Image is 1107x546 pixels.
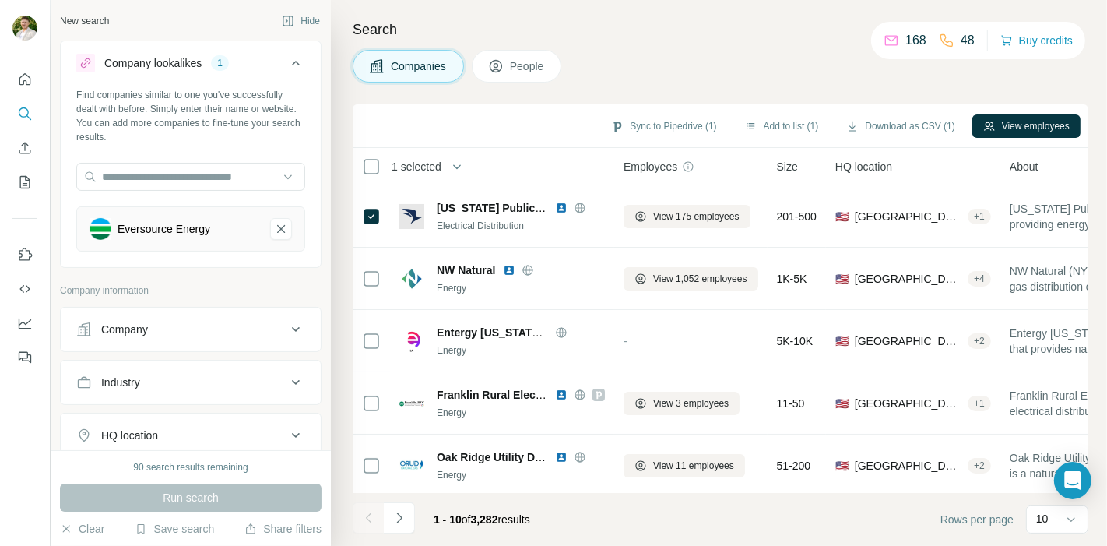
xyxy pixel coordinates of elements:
[135,521,214,537] button: Save search
[399,329,424,354] img: Logo of Entergy Louisiana Llc
[624,392,740,415] button: View 3 employees
[777,333,814,349] span: 5K-10K
[777,271,807,287] span: 1K-5K
[968,334,991,348] div: + 2
[270,218,292,240] button: Eversource Energy-remove-button
[653,210,740,224] span: View 175 employees
[12,65,37,93] button: Quick start
[968,210,991,224] div: + 1
[777,396,805,411] span: 11-50
[1036,511,1049,527] p: 10
[437,202,630,214] span: [US_STATE] Public Utilities Company
[101,375,140,390] div: Industry
[624,267,758,291] button: View 1,052 employees
[60,284,322,298] p: Company information
[835,159,892,174] span: HQ location
[244,521,322,537] button: Share filters
[855,271,961,287] span: [GEOGRAPHIC_DATA], [US_STATE]
[503,264,515,277] img: LinkedIn logo
[835,458,849,474] span: 🇺🇸
[133,460,248,474] div: 90 search results remaining
[734,114,830,138] button: Add to list (1)
[624,454,745,477] button: View 11 employees
[835,271,849,287] span: 🇺🇸
[12,241,37,269] button: Use Surfe on LinkedIn
[777,209,817,224] span: 201-500
[471,513,498,526] span: 3,282
[653,396,729,410] span: View 3 employees
[399,391,424,416] img: Logo of Franklin Rural Electric Cooperative
[12,100,37,128] button: Search
[835,114,965,138] button: Download as CSV (1)
[1010,159,1038,174] span: About
[12,134,37,162] button: Enrich CSV
[434,513,462,526] span: 1 - 10
[855,396,961,411] span: [GEOGRAPHIC_DATA], [US_STATE]
[437,451,564,463] span: Oak Ridge Utility District
[12,168,37,196] button: My lists
[940,512,1014,527] span: Rows per page
[653,272,747,286] span: View 1,052 employees
[777,458,811,474] span: 51-200
[76,88,305,144] div: Find companies similar to one you've successfully dealt with before. Simply enter their name or w...
[624,205,750,228] button: View 175 employees
[90,218,111,240] img: Eversource Energy-logo
[437,219,605,233] div: Electrical Distribution
[624,159,677,174] span: Employees
[777,159,798,174] span: Size
[437,281,605,295] div: Energy
[835,396,849,411] span: 🇺🇸
[392,159,441,174] span: 1 selected
[968,396,991,410] div: + 1
[434,513,530,526] span: results
[60,521,104,537] button: Clear
[1000,30,1073,51] button: Buy credits
[12,275,37,303] button: Use Surfe API
[399,204,424,229] img: Logo of Florida Public Utilities Company
[835,333,849,349] span: 🇺🇸
[855,333,961,349] span: [GEOGRAPHIC_DATA]
[972,114,1081,138] button: View employees
[555,389,568,401] img: LinkedIn logo
[61,364,321,401] button: Industry
[624,335,627,347] span: -
[12,309,37,337] button: Dashboard
[391,58,448,74] span: Companies
[61,417,321,454] button: HQ location
[211,56,229,70] div: 1
[855,209,961,224] span: [GEOGRAPHIC_DATA], [US_STATE]
[353,19,1088,41] h4: Search
[437,262,495,278] span: NW Natural
[61,44,321,88] button: Company lookalikes1
[437,389,618,401] span: Franklin Rural Electric Cooperative
[384,502,415,534] button: Navigate to next page
[437,468,605,482] div: Energy
[835,209,849,224] span: 🇺🇸
[101,322,148,337] div: Company
[555,451,568,463] img: LinkedIn logo
[104,55,202,71] div: Company lookalikes
[653,459,734,473] span: View 11 employees
[437,343,605,358] div: Energy
[600,114,727,138] button: Sync to Pipedrive (1)
[437,406,605,420] div: Energy
[905,31,926,50] p: 168
[855,458,961,474] span: [GEOGRAPHIC_DATA], [US_STATE]
[968,459,991,473] div: + 2
[271,9,331,33] button: Hide
[12,343,37,372] button: Feedback
[437,326,562,339] span: Entergy [US_STATE] Llc
[61,311,321,348] button: Company
[462,513,471,526] span: of
[60,14,109,28] div: New search
[968,272,991,286] div: + 4
[510,58,546,74] span: People
[399,266,424,291] img: Logo of NW Natural
[961,31,975,50] p: 48
[12,16,37,41] img: Avatar
[1054,462,1091,499] div: Open Intercom Messenger
[399,453,424,478] img: Logo of Oak Ridge Utility District
[118,221,210,237] div: Eversource Energy
[555,202,568,214] img: LinkedIn logo
[101,428,158,443] div: HQ location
